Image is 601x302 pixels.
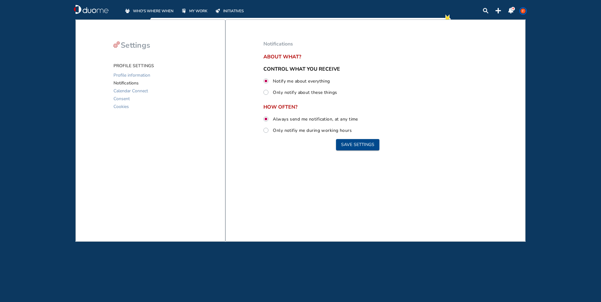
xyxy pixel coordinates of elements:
span: CONTROL WHAT YOU RECEIVE [263,66,340,73]
div: mywork-off [180,8,187,14]
span: About what? [263,54,452,60]
div: search-lens [483,8,488,13]
button: Save settings [336,139,379,150]
span: Notifications [113,79,139,87]
label: Always send me notification, at any time [272,115,358,123]
span: MY WORK [189,8,207,14]
img: initiatives-off.b77ef7b9.svg [215,9,220,13]
div: initiatives-off [214,8,221,14]
a: INITIATIVES [214,8,244,14]
span: Consent [113,95,130,103]
div: notification-panel-on [508,8,514,13]
img: notification-panel-on.a48c1939.svg [508,8,514,13]
span: HOW OFTEN? [263,104,452,110]
div: whoswherewhen-off [124,8,131,14]
span: PROFILE SETTINGS [113,63,154,69]
img: new-notification.cd065810.svg [444,13,451,23]
span: Settings [121,40,150,50]
img: duome-logo-whitelogo.b0ca3abf.svg [74,5,108,14]
span: INITIATIVES [223,8,244,14]
div: plus-topbar [495,8,501,13]
a: MY WORK [180,8,207,14]
img: search-lens.23226280.svg [483,8,488,13]
a: WHO'S WHERE WHEN [124,8,174,14]
span: WHO'S WHERE WHEN [133,8,174,14]
span: Notifications [263,40,293,47]
div: new-notification [444,13,451,23]
span: Calendar Connect [113,87,148,95]
label: Notify me about everything [272,77,330,85]
span: 0 [512,7,514,10]
img: mywork-off.f8bf6c09.svg [182,9,186,13]
span: Cookies [113,103,129,111]
label: Only notify about these things [272,88,337,96]
img: settings-cog-red.d5cea378.svg [113,41,120,48]
img: plus-topbar.b126d2c6.svg [495,8,501,13]
a: duome-logo-whitelogologo-notext [74,5,108,14]
span: Profile information [113,71,150,79]
div: settings-cog-red [113,41,120,48]
div: duome-logo-whitelogo [74,5,108,14]
img: whoswherewhen-off.a3085474.svg [125,8,130,13]
label: Only notifiy me during working hours [272,126,352,134]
